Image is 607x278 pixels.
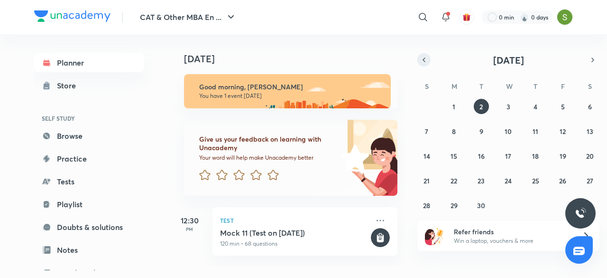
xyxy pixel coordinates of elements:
[582,148,598,163] button: September 20, 2025
[474,173,489,188] button: September 23, 2025
[532,176,539,185] abbr: September 25, 2025
[506,102,510,111] abbr: September 3, 2025
[555,148,570,163] button: September 19, 2025
[582,173,598,188] button: September 27, 2025
[419,198,434,213] button: September 28, 2025
[528,124,543,139] button: September 11, 2025
[34,172,144,191] a: Tests
[474,99,489,114] button: September 2, 2025
[423,152,430,161] abbr: September 14, 2025
[501,124,516,139] button: September 10, 2025
[587,176,593,185] abbr: September 27, 2025
[425,226,444,245] img: referral
[477,201,485,210] abbr: September 30, 2025
[533,102,537,111] abbr: September 4, 2025
[560,152,566,161] abbr: September 19, 2025
[220,240,369,248] p: 120 min • 68 questions
[559,176,566,185] abbr: September 26, 2025
[474,148,489,163] button: September 16, 2025
[582,99,598,114] button: September 6, 2025
[419,148,434,163] button: September 14, 2025
[474,198,489,213] button: September 30, 2025
[171,226,209,232] p: PM
[184,74,391,108] img: morning
[309,120,397,196] img: feedback_image
[561,102,565,111] abbr: September 5, 2025
[505,127,512,136] abbr: September 10, 2025
[423,176,430,185] abbr: September 21, 2025
[555,124,570,139] button: September 12, 2025
[199,92,382,100] p: You have 1 event [DATE]
[506,82,513,91] abbr: Wednesday
[425,82,429,91] abbr: Sunday
[454,227,570,237] h6: Refer friends
[34,110,144,126] h6: SELF STUDY
[446,173,461,188] button: September 22, 2025
[555,99,570,114] button: September 5, 2025
[452,127,456,136] abbr: September 8, 2025
[533,127,538,136] abbr: September 11, 2025
[34,10,110,24] a: Company Logo
[587,127,593,136] abbr: September 13, 2025
[446,198,461,213] button: September 29, 2025
[34,76,144,95] a: Store
[34,240,144,259] a: Notes
[34,195,144,214] a: Playlist
[451,82,457,91] abbr: Monday
[560,127,566,136] abbr: September 12, 2025
[34,126,144,145] a: Browse
[446,99,461,114] button: September 1, 2025
[57,80,82,91] div: Store
[459,10,474,25] button: avatar
[474,124,489,139] button: September 9, 2025
[501,148,516,163] button: September 17, 2025
[582,124,598,139] button: September 13, 2025
[199,135,338,152] h6: Give us your feedback on learning with Unacademy
[451,176,457,185] abbr: September 22, 2025
[446,148,461,163] button: September 15, 2025
[34,218,144,237] a: Doubts & solutions
[171,215,209,226] h5: 12:30
[478,176,485,185] abbr: September 23, 2025
[446,124,461,139] button: September 8, 2025
[419,124,434,139] button: September 7, 2025
[431,53,586,67] button: [DATE]
[425,127,428,136] abbr: September 7, 2025
[479,82,483,91] abbr: Tuesday
[555,173,570,188] button: September 26, 2025
[34,53,144,72] a: Planner
[528,99,543,114] button: September 4, 2025
[423,201,430,210] abbr: September 28, 2025
[505,176,512,185] abbr: September 24, 2025
[575,208,586,219] img: ttu
[199,83,382,91] h6: Good morning, [PERSON_NAME]
[533,82,537,91] abbr: Thursday
[199,154,338,162] p: Your word will help make Unacademy better
[451,152,457,161] abbr: September 15, 2025
[454,237,570,245] p: Win a laptop, vouchers & more
[479,127,483,136] abbr: September 9, 2025
[479,102,483,111] abbr: September 2, 2025
[532,152,539,161] abbr: September 18, 2025
[493,54,524,67] span: [DATE]
[561,82,565,91] abbr: Friday
[501,99,516,114] button: September 3, 2025
[478,152,485,161] abbr: September 16, 2025
[557,9,573,25] img: Samridhi Vij
[501,173,516,188] button: September 24, 2025
[505,152,511,161] abbr: September 17, 2025
[34,10,110,22] img: Company Logo
[588,82,592,91] abbr: Saturday
[419,173,434,188] button: September 21, 2025
[462,13,471,21] img: avatar
[588,102,592,111] abbr: September 6, 2025
[220,228,369,238] h5: Mock 11 (Test on 31.08.2025)
[528,148,543,163] button: September 18, 2025
[134,8,242,27] button: CAT & Other MBA En ...
[184,53,407,65] h4: [DATE]
[34,149,144,168] a: Practice
[451,201,458,210] abbr: September 29, 2025
[520,12,529,22] img: streak
[220,215,369,226] p: Test
[452,102,455,111] abbr: September 1, 2025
